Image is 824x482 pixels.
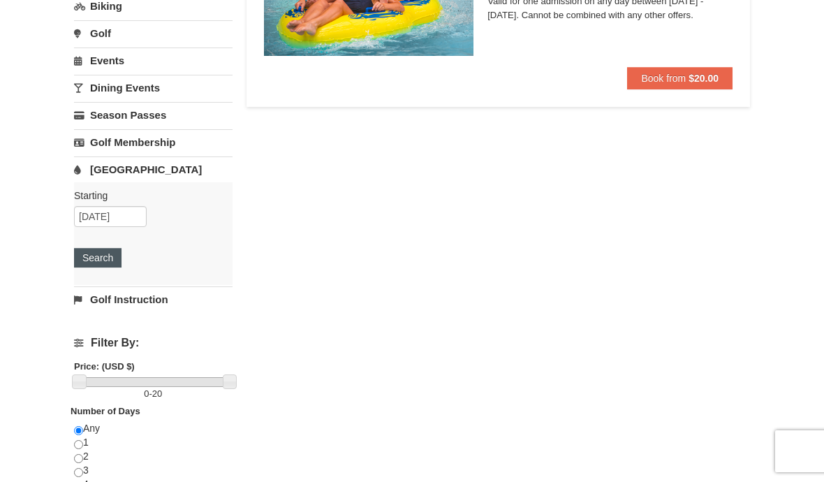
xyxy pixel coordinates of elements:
[74,156,233,182] a: [GEOGRAPHIC_DATA]
[74,102,233,128] a: Season Passes
[144,388,149,399] span: 0
[74,248,122,268] button: Search
[74,286,233,312] a: Golf Instruction
[74,48,233,73] a: Events
[152,388,162,399] span: 20
[71,406,140,416] strong: Number of Days
[74,337,233,349] h4: Filter By:
[689,73,719,84] strong: $20.00
[74,361,135,372] strong: Price: (USD $)
[74,189,222,203] label: Starting
[74,387,233,401] label: -
[627,67,733,89] button: Book from $20.00
[74,20,233,46] a: Golf
[74,75,233,101] a: Dining Events
[74,129,233,155] a: Golf Membership
[641,73,686,84] span: Book from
